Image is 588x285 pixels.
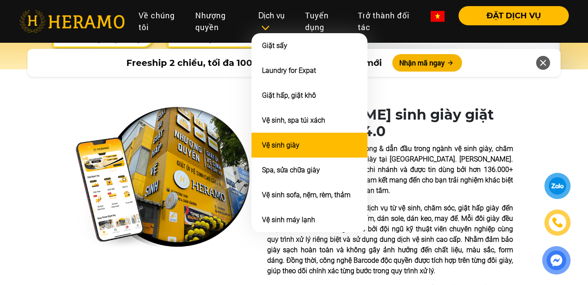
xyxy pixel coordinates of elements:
[267,203,513,276] p: HERAMO cung cấp đầy đủ các dịch vụ từ vệ sinh, chăm sóc, giặt hấp giày đến sơn đế, tẩy ố, xịt nan...
[459,6,569,25] button: ĐẶT DỊCH VỤ
[126,56,382,69] span: Freeship 2 chiều, tối đa 100K dành cho khách hàng mới
[19,10,125,33] img: heramo-logo.png
[351,6,424,37] a: Trở thành đối tác
[262,141,299,149] a: Vệ sinh giày
[267,106,513,140] h1: [PERSON_NAME] sinh giày giặt giày cao cấp 4.0
[545,210,570,235] a: phone-icon
[431,11,445,22] img: vn-flag.png
[132,6,188,37] a: Về chúng tôi
[262,41,287,50] a: Giặt sấy
[258,10,291,33] div: Dịch vụ
[262,166,320,174] a: Spa, sửa chữa giày
[262,216,315,224] a: Vệ sinh máy lạnh
[262,66,316,75] a: Laundry for Expat
[262,116,325,124] a: Vệ sinh, spa túi xách
[261,24,270,32] img: subToggleIcon
[188,6,252,37] a: Nhượng quyền
[298,6,351,37] a: Tuyển dụng
[267,144,513,196] p: HERAMO - Thương hiệu tiên phong & dẫn đầu trong ngành vệ sinh giày, chăm sóc, spa phục hồi & sửa ...
[452,12,569,20] a: ĐẶT DỊCH VỤ
[75,106,250,250] img: heramo-quality-banner
[551,216,564,229] img: phone-icon
[262,91,316,100] a: Giặt hấp, giặt khô
[262,191,350,199] a: Vệ sinh sofa, nệm, rèm, thảm
[392,54,462,72] button: Nhận mã ngay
